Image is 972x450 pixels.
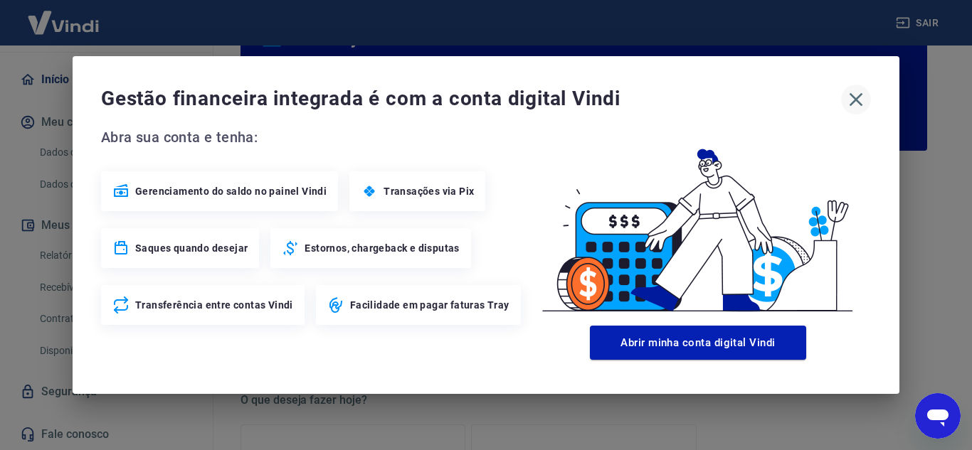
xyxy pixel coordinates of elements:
span: Estornos, chargeback e disputas [305,241,459,255]
span: Facilidade em pagar faturas Tray [350,298,509,312]
span: Gestão financeira integrada é com a conta digital Vindi [101,85,841,113]
span: Gerenciamento do saldo no painel Vindi [135,184,327,198]
iframe: Botão para abrir a janela de mensagens [915,393,961,439]
img: Good Billing [525,126,871,320]
span: Transferência entre contas Vindi [135,298,293,312]
span: Saques quando desejar [135,241,248,255]
button: Abrir minha conta digital Vindi [590,326,806,360]
span: Transações via Pix [384,184,474,198]
span: Abra sua conta e tenha: [101,126,525,149]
